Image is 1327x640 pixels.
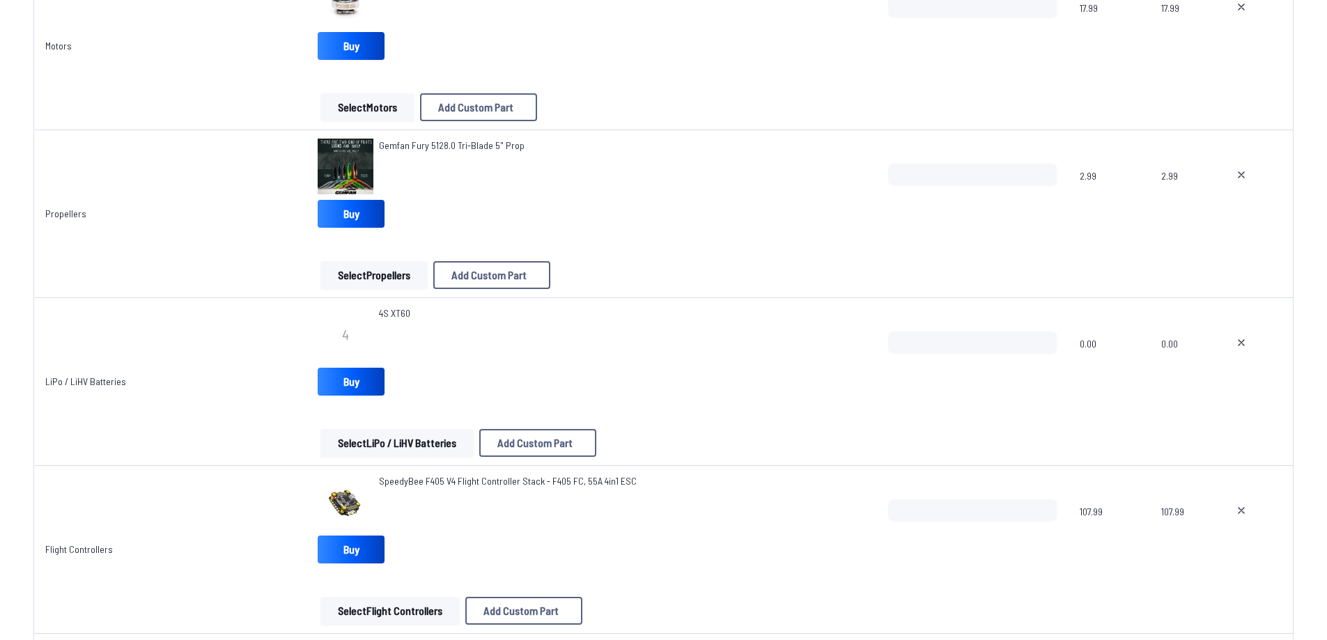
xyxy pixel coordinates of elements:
a: SelectPropellers [318,261,430,289]
button: SelectPropellers [320,261,428,289]
span: 107.99 [1161,499,1202,566]
a: SelectFlight Controllers [318,597,463,625]
span: Add Custom Part [438,102,513,113]
span: SpeedyBee F405 V4 Flight Controller Stack - F405 FC, 55A 4in1 ESC [379,475,637,487]
a: SpeedyBee F405 V4 Flight Controller Stack - F405 FC, 55A 4in1 ESC [379,474,637,488]
span: Add Custom Part [451,270,527,281]
span: 4S XT60 [379,306,410,320]
a: Gemfan Fury 5128.0 Tri-Blade 5" Prop [379,139,525,153]
span: 2.99 [1080,164,1139,231]
a: Buy [318,200,385,228]
a: Flight Controllers [45,543,113,555]
span: 0.00 [1080,331,1139,398]
button: Add Custom Part [420,93,537,121]
span: Add Custom Part [483,605,559,616]
a: Motors [45,40,72,52]
a: LiPo / LiHV Batteries [45,375,126,387]
img: image [318,474,373,530]
button: SelectMotors [320,93,414,121]
button: SelectFlight Controllers [320,597,460,625]
button: Add Custom Part [479,429,596,457]
a: Buy [318,536,385,563]
span: Gemfan Fury 5128.0 Tri-Blade 5" Prop [379,139,525,151]
span: 107.99 [1080,499,1139,566]
img: image [318,139,373,194]
span: Add Custom Part [497,437,573,448]
a: SelectLiPo / LiHV Batteries [318,429,476,457]
span: 0.00 [1161,331,1202,398]
span: 4 [342,327,349,341]
a: SelectMotors [318,93,417,121]
a: Propellers [45,208,86,219]
button: Add Custom Part [433,261,550,289]
button: Add Custom Part [465,597,582,625]
a: Buy [318,368,385,396]
button: SelectLiPo / LiHV Batteries [320,429,474,457]
span: 2.99 [1161,164,1202,231]
a: Buy [318,32,385,60]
